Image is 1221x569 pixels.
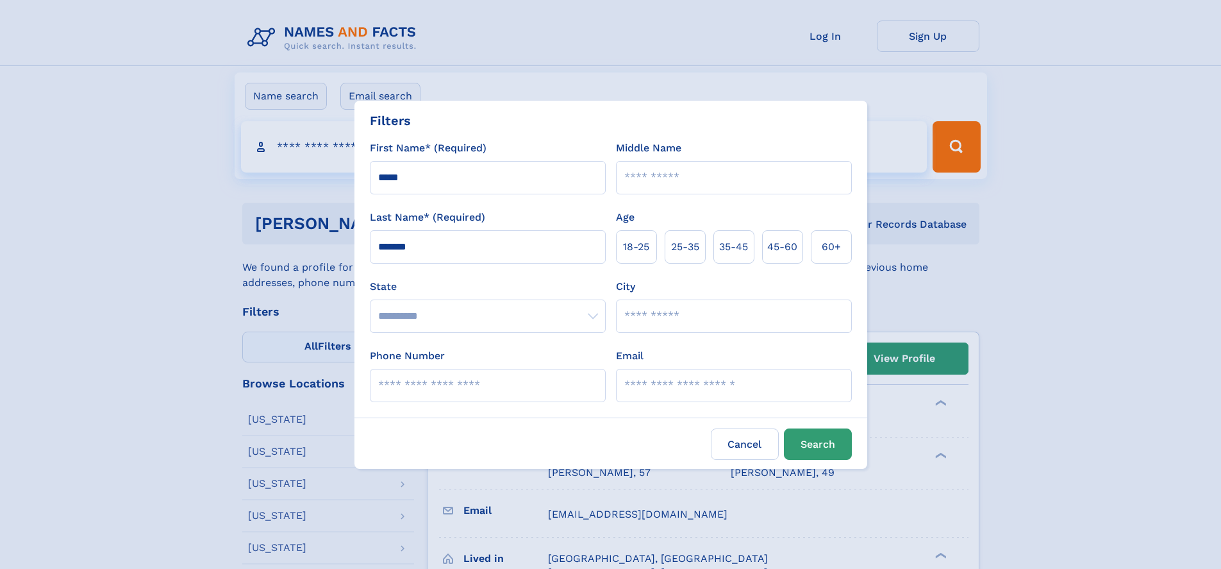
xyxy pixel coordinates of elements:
[784,429,852,460] button: Search
[370,210,485,225] label: Last Name* (Required)
[616,210,635,225] label: Age
[719,239,748,255] span: 35‑45
[370,348,445,364] label: Phone Number
[370,279,606,294] label: State
[822,239,841,255] span: 60+
[711,429,779,460] label: Cancel
[623,239,649,255] span: 18‑25
[370,111,411,130] div: Filters
[616,348,644,364] label: Email
[370,140,486,156] label: First Name* (Required)
[767,239,797,255] span: 45‑60
[671,239,699,255] span: 25‑35
[616,140,681,156] label: Middle Name
[616,279,635,294] label: City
